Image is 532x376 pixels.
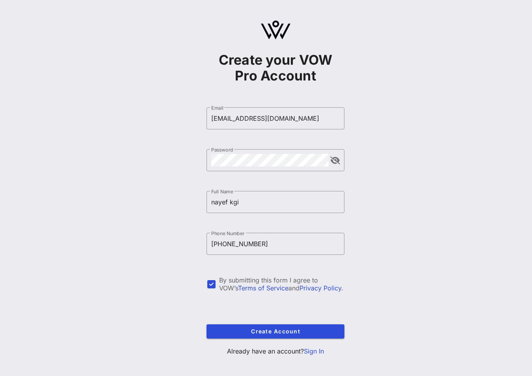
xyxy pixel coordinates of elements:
[330,157,340,165] button: append icon
[211,230,244,236] label: Phone Number
[211,105,223,111] label: Email
[206,346,344,356] p: Already have an account?
[219,276,344,292] div: By submitting this form I agree to VOW’s and .
[206,324,344,339] button: Create Account
[211,147,233,153] label: Password
[261,21,290,39] img: logo.svg
[238,284,288,292] a: Terms of Service
[206,52,344,84] h1: Create your VOW Pro Account
[213,328,338,335] span: Create Account
[304,347,324,355] a: Sign In
[211,189,233,195] label: Full Name
[299,284,341,292] a: Privacy Policy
